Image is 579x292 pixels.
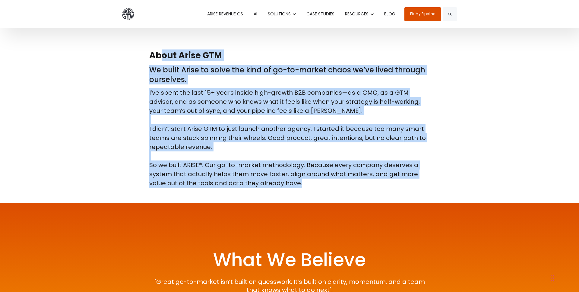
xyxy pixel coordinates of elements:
img: ARISE GTM logo grey [122,8,134,20]
h2: What We Believe [151,251,428,269]
h2: About Arise GTM [149,50,430,61]
span: SOLUTIONS [268,11,291,17]
a: Fix My Pipeline [404,7,441,21]
div: Drag [551,269,554,287]
button: Search [443,7,457,21]
iframe: Chat Widget [444,217,579,292]
h3: We built Arise to solve the kind of go-to-market chaos we’ve lived through ourselves. [149,65,430,85]
p: I’ve spent the last 15+ years inside high-growth B2B companies—as a CMO, as a GTM advisor, and as... [149,88,430,188]
span: RESOURCES [345,11,369,17]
